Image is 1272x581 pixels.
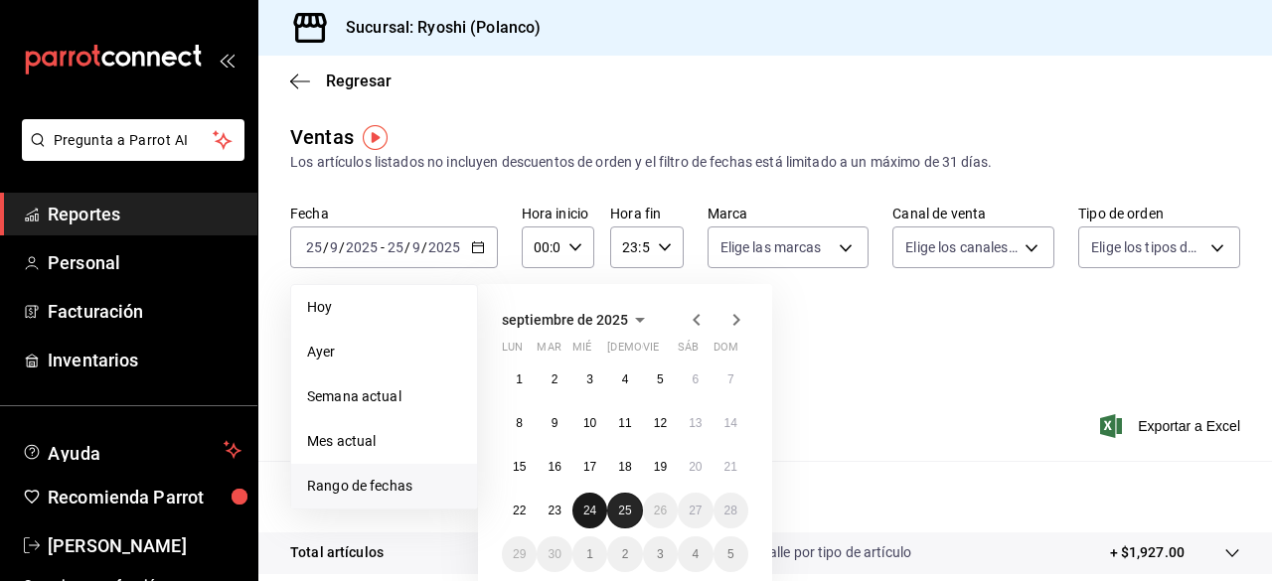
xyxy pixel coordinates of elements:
[689,416,702,430] abbr: 13 de septiembre de 2025
[516,416,523,430] abbr: 8 de septiembre de 2025
[290,152,1240,173] div: Los artículos listados no incluyen descuentos de orden y el filtro de fechas está limitado a un m...
[513,547,526,561] abbr: 29 de septiembre de 2025
[1104,414,1240,438] button: Exportar a Excel
[607,341,724,362] abbr: jueves
[610,207,683,220] label: Hora fin
[502,536,537,572] button: 29 de septiembre de 2025
[290,72,392,90] button: Regresar
[502,362,537,397] button: 1 de septiembre de 2025
[720,237,822,257] span: Elige las marcas
[48,484,241,510] span: Recomienda Parrot
[714,536,748,572] button: 5 de octubre de 2025
[48,298,241,325] span: Facturación
[22,119,244,161] button: Pregunta a Parrot AI
[548,547,560,561] abbr: 30 de septiembre de 2025
[290,122,354,152] div: Ventas
[14,144,244,165] a: Pregunta a Parrot AI
[724,416,737,430] abbr: 14 de septiembre de 2025
[552,416,558,430] abbr: 9 de septiembre de 2025
[411,239,421,255] input: --
[48,532,241,559] span: [PERSON_NAME]
[363,125,388,150] img: Tooltip marker
[572,536,607,572] button: 1 de octubre de 2025
[607,536,642,572] button: 2 de octubre de 2025
[290,207,498,220] label: Fecha
[657,547,664,561] abbr: 3 de octubre de 2025
[307,476,461,497] span: Rango de fechas
[548,504,560,517] abbr: 23 de septiembre de 2025
[714,449,748,485] button: 21 de septiembre de 2025
[583,460,596,474] abbr: 17 de septiembre de 2025
[657,372,664,386] abbr: 5 de septiembre de 2025
[339,239,345,255] span: /
[290,542,384,563] p: Total artículos
[537,405,571,441] button: 9 de septiembre de 2025
[502,493,537,528] button: 22 de septiembre de 2025
[643,493,678,528] button: 26 de septiembre de 2025
[537,536,571,572] button: 30 de septiembre de 2025
[572,449,607,485] button: 17 de septiembre de 2025
[305,239,323,255] input: --
[329,239,339,255] input: --
[724,504,737,517] abbr: 28 de septiembre de 2025
[54,130,214,151] span: Pregunta a Parrot AI
[537,493,571,528] button: 23 de septiembre de 2025
[516,372,523,386] abbr: 1 de septiembre de 2025
[678,449,713,485] button: 20 de septiembre de 2025
[905,237,1018,257] span: Elige los canales de venta
[537,341,560,362] abbr: martes
[427,239,461,255] input: ----
[48,347,241,373] span: Inventarios
[307,297,461,318] span: Hoy
[537,362,571,397] button: 2 de septiembre de 2025
[622,372,629,386] abbr: 4 de septiembre de 2025
[326,72,392,90] span: Regresar
[607,449,642,485] button: 18 de septiembre de 2025
[502,312,628,328] span: septiembre de 2025
[678,405,713,441] button: 13 de septiembre de 2025
[714,341,738,362] abbr: domingo
[552,372,558,386] abbr: 2 de septiembre de 2025
[654,416,667,430] abbr: 12 de septiembre de 2025
[572,493,607,528] button: 24 de septiembre de 2025
[692,547,699,561] abbr: 4 de octubre de 2025
[643,362,678,397] button: 5 de septiembre de 2025
[513,504,526,517] abbr: 22 de septiembre de 2025
[583,416,596,430] abbr: 10 de septiembre de 2025
[892,207,1054,220] label: Canal de venta
[548,460,560,474] abbr: 16 de septiembre de 2025
[689,504,702,517] abbr: 27 de septiembre de 2025
[522,207,594,220] label: Hora inicio
[654,460,667,474] abbr: 19 de septiembre de 2025
[502,449,537,485] button: 15 de septiembre de 2025
[307,386,461,407] span: Semana actual
[727,372,734,386] abbr: 7 de septiembre de 2025
[622,547,629,561] abbr: 2 de octubre de 2025
[1110,542,1185,563] p: + $1,927.00
[678,493,713,528] button: 27 de septiembre de 2025
[708,207,870,220] label: Marca
[692,372,699,386] abbr: 6 de septiembre de 2025
[330,16,541,40] h3: Sucursal: Ryoshi (Polanco)
[387,239,404,255] input: --
[689,460,702,474] abbr: 20 de septiembre de 2025
[513,460,526,474] abbr: 15 de septiembre de 2025
[572,341,591,362] abbr: miércoles
[502,308,652,332] button: septiembre de 2025
[678,536,713,572] button: 4 de octubre de 2025
[219,52,235,68] button: open_drawer_menu
[607,362,642,397] button: 4 de septiembre de 2025
[643,449,678,485] button: 19 de septiembre de 2025
[714,405,748,441] button: 14 de septiembre de 2025
[607,493,642,528] button: 25 de septiembre de 2025
[618,460,631,474] abbr: 18 de septiembre de 2025
[381,239,385,255] span: -
[404,239,410,255] span: /
[586,547,593,561] abbr: 1 de octubre de 2025
[618,416,631,430] abbr: 11 de septiembre de 2025
[572,362,607,397] button: 3 de septiembre de 2025
[724,460,737,474] abbr: 21 de septiembre de 2025
[643,536,678,572] button: 3 de octubre de 2025
[586,372,593,386] abbr: 3 de septiembre de 2025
